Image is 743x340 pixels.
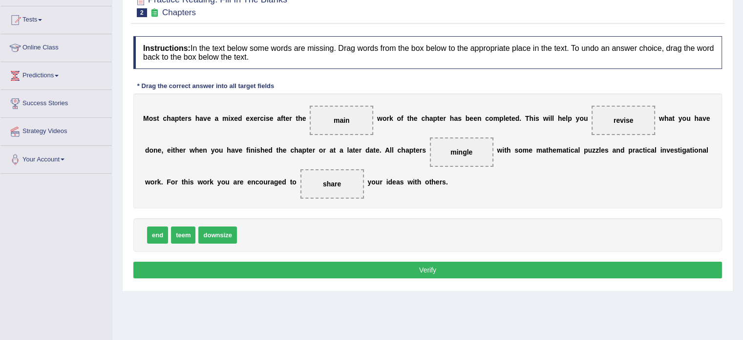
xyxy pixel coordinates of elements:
b: a [612,146,616,154]
b: a [214,114,218,122]
b: a [562,146,566,154]
b: r [237,178,239,186]
b: i [645,146,647,154]
span: downsize [198,227,237,244]
small: Chapters [162,8,196,17]
b: , [161,146,163,154]
b: l [392,146,394,154]
b: e [264,146,268,154]
b: . [161,178,163,186]
b: e [376,146,380,154]
b: e [278,178,282,186]
b: o [221,178,226,186]
b: c [260,114,264,122]
b: i [228,114,230,122]
b: r [207,178,210,186]
b: c [421,114,425,122]
b: t [546,146,549,154]
b: h [298,114,302,122]
b: o [292,178,297,186]
b: t [566,146,569,154]
b: s [442,178,446,186]
b: h [664,114,669,122]
b: t [179,114,181,122]
b: h [401,146,405,154]
b: i [188,178,190,186]
b: e [181,114,185,122]
a: Success Stories [0,90,112,114]
b: i [680,146,682,154]
b: y [367,178,371,186]
b: p [409,146,414,154]
b: r [386,114,389,122]
b: t [296,114,298,122]
b: a [651,146,655,154]
b: p [433,114,437,122]
b: i [386,178,388,186]
b: e [207,114,211,122]
a: Online Class [0,34,112,59]
b: t [353,146,355,154]
b: h [431,178,436,186]
span: Drop target [300,169,364,199]
b: a [542,146,546,154]
b: w [497,146,502,154]
b: l [578,146,580,154]
b: a [429,114,433,122]
b: r [359,146,361,154]
b: a [277,114,281,122]
b: r [289,114,292,122]
b: t [283,114,286,122]
b: a [234,178,237,186]
span: main [334,116,350,124]
b: T [525,114,530,122]
b: r [443,114,446,122]
b: h [227,146,231,154]
b: d [268,146,273,154]
b: s [605,146,609,154]
b: z [595,146,599,154]
b: w [197,178,203,186]
b: e [285,114,289,122]
b: i [692,146,694,154]
button: Verify [133,262,722,278]
b: v [203,114,207,122]
b: s [256,146,260,154]
b: o [489,114,493,122]
b: w [377,114,382,122]
b: h [507,146,511,154]
b: v [666,146,670,154]
b: r [323,146,325,154]
b: c [163,114,167,122]
b: m [523,146,529,154]
b: M [143,114,149,122]
b: u [376,178,380,186]
b: l [599,146,601,154]
b: f [281,114,283,122]
b: f [246,146,249,154]
b: d [620,146,625,154]
b: u [686,114,691,122]
b: t [509,114,511,122]
b: m [556,146,562,154]
b: r [380,178,382,186]
b: e [302,114,306,122]
b: t [407,114,409,122]
b: p [628,146,633,154]
b: r [268,178,270,186]
b: a [231,146,235,154]
b: r [154,178,157,186]
b: h [425,114,429,122]
b: . [519,114,521,122]
b: o [682,114,686,122]
span: teem [171,227,195,244]
b: o [425,178,429,186]
b: m [536,146,542,154]
b: t [373,146,376,154]
b: l [390,146,392,154]
b: s [153,114,157,122]
b: t [437,114,440,122]
b: y [679,114,682,122]
b: p [302,146,307,154]
b: e [309,146,313,154]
